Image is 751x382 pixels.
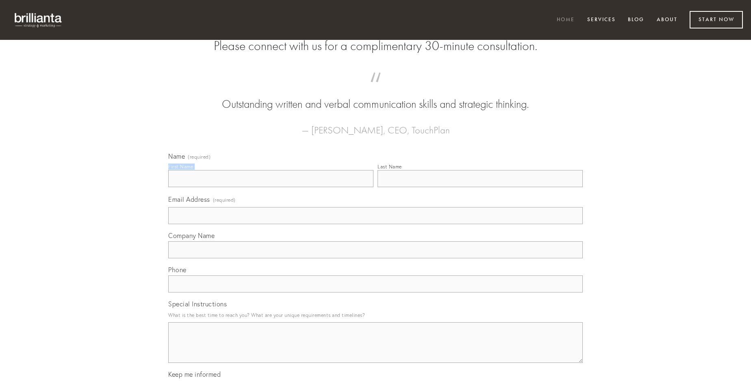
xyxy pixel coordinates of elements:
[623,13,649,27] a: Blog
[188,155,211,159] span: (required)
[168,370,221,378] span: Keep me informed
[213,194,236,205] span: (required)
[168,38,583,54] h2: Please connect with us for a complimentary 30-minute consultation.
[378,164,402,170] div: Last Name
[168,195,210,203] span: Email Address
[651,13,683,27] a: About
[181,81,570,112] blockquote: Outstanding written and verbal communication skills and strategic thinking.
[168,231,215,240] span: Company Name
[168,152,185,160] span: Name
[582,13,621,27] a: Services
[168,164,193,170] div: First Name
[168,310,583,321] p: What is the best time to reach you? What are your unique requirements and timelines?
[168,266,187,274] span: Phone
[181,112,570,138] figcaption: — [PERSON_NAME], CEO, TouchPlan
[551,13,580,27] a: Home
[181,81,570,96] span: “
[690,11,743,28] a: Start Now
[168,300,227,308] span: Special Instructions
[8,8,69,32] img: brillianta - research, strategy, marketing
